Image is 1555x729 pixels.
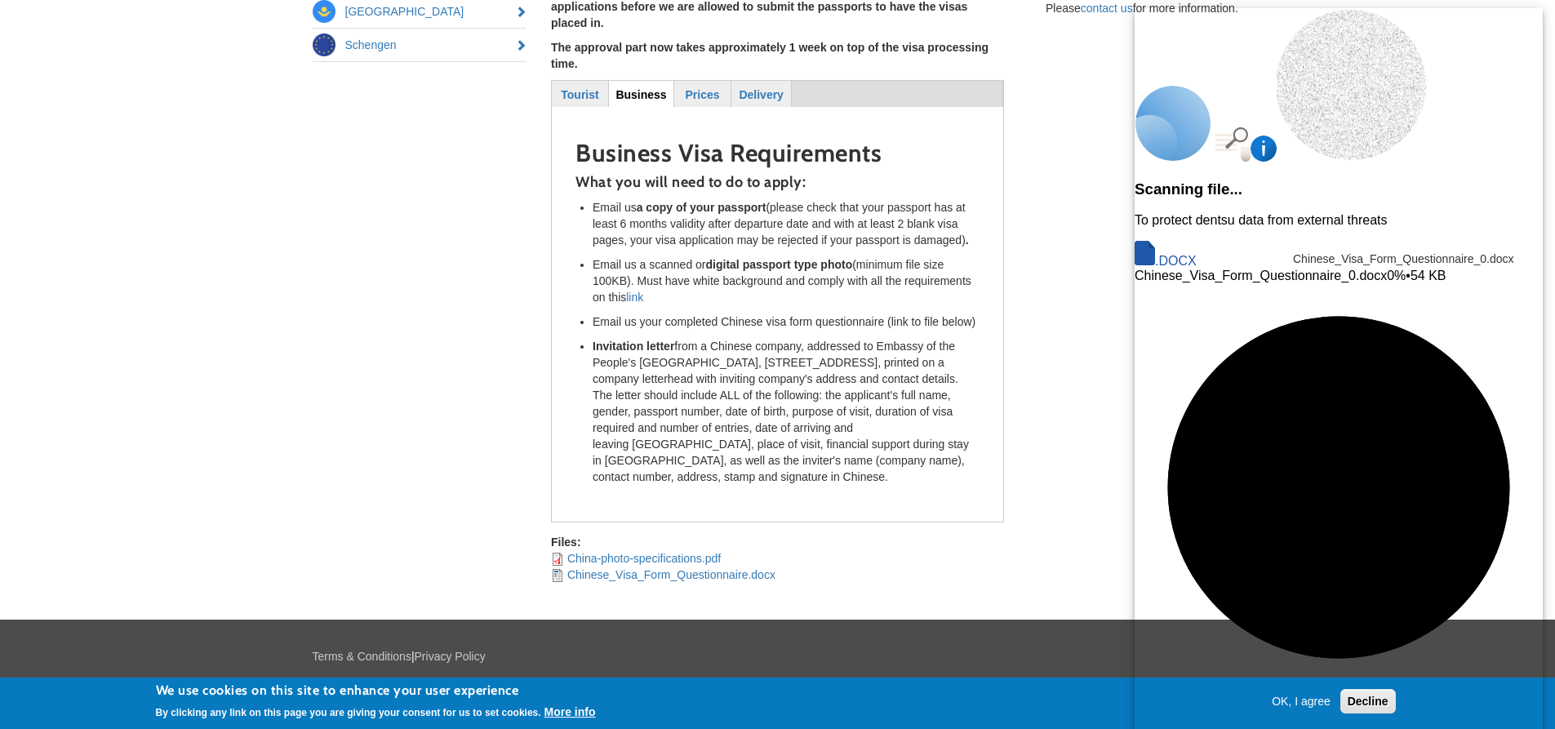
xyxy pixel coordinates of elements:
[593,340,674,353] strong: Invitation letter
[966,233,969,247] strong: .
[593,338,980,485] li: from a Chinese company, addressed to Embassy of the People's [GEOGRAPHIC_DATA], [STREET_ADDRESS],...
[593,256,980,305] li: Email us a scanned or (minimum file size 100KB). Must have white background and comply with all t...
[551,534,1004,550] div: Files:
[575,140,980,167] h2: Business Visa Requirements
[561,88,598,101] strong: Tourist
[626,291,643,304] a: link
[706,258,853,271] strong: digital passport type photo
[575,175,980,191] h4: What you will need to do to apply:
[593,313,980,330] li: Email us your completed Chinese visa form questionnaire (link to file below)
[739,88,783,101] strong: Delivery
[156,682,596,700] h2: We use cookies on this site to enhance your user experience
[544,704,596,720] button: More info
[593,199,980,248] li: Email us (please check that your passport has at least 6 months validity after departure date and...
[551,553,564,566] img: application/pdf
[567,552,721,565] a: China-photo-specifications.pdf
[313,650,411,663] a: Terms & Conditions
[1081,2,1133,15] a: contact us
[609,81,673,106] a: Business
[567,568,775,581] a: Chinese_Visa_Form_Questionnaire.docx
[415,650,486,663] a: Privacy Policy
[313,648,1243,665] p: |
[675,81,730,106] a: Prices
[551,41,989,70] strong: The approval part now takes approximately 1 week on top of the visa processing time.
[156,707,541,718] p: By clicking any link on this page you are giving your consent for us to set cookies.
[553,81,607,106] a: Tourist
[732,81,790,106] a: Delivery
[551,569,564,582] img: application/vnd.openxmlformats-officedocument.wordprocessingml.document
[686,88,720,101] strong: Prices
[615,88,666,101] strong: Business
[313,29,527,61] a: Schengen
[637,201,766,214] strong: a copy of your passport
